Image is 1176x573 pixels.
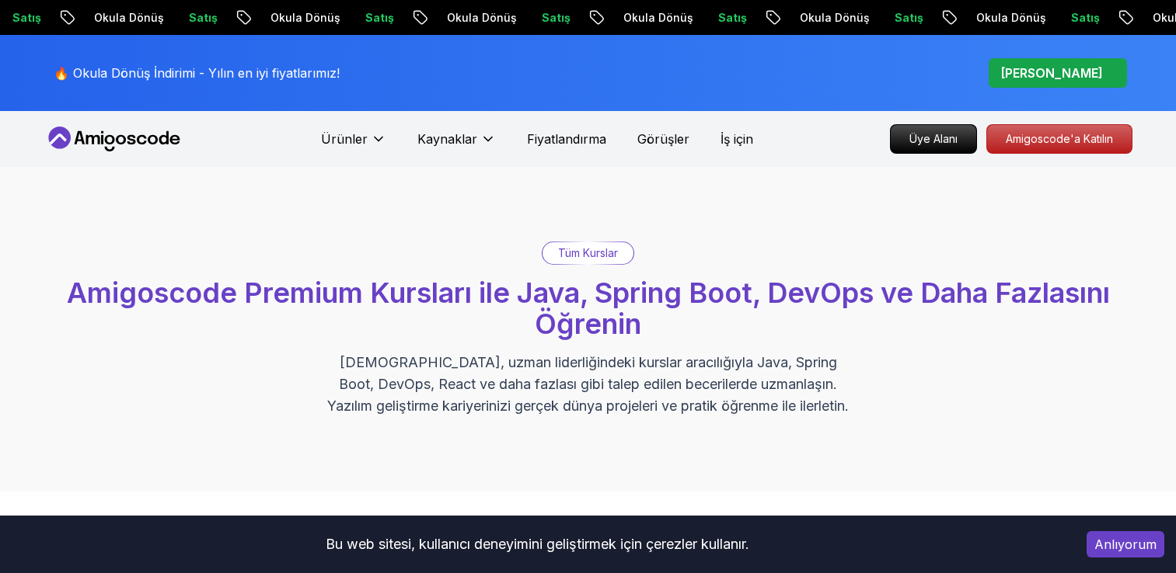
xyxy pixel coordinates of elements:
p: 🔥 Okula Dönüş İndirimi - Yılın en iyi fiyatlarımız! [54,64,340,82]
p: Amigoscode'a Katılın [987,125,1132,153]
div: Bu web sitesi, kullanıcı deneyimini geliştirmek için çerezler kullanır. [12,527,1063,561]
p: Okula Dönüş [601,10,696,26]
p: Üye Alanı [891,125,976,153]
p: Ürünler [321,130,368,148]
a: Üye Alanı [890,124,977,154]
button: Kaynaklar [417,130,496,161]
p: Okula Dönüş [777,10,872,26]
p: Satış [166,10,220,26]
a: Amigoscode'a Katılın [986,124,1132,154]
button: Çerezleri kabul et [1087,531,1164,557]
p: Satış [872,10,926,26]
p: [PERSON_NAME] [1000,64,1103,82]
p: Satış [343,10,396,26]
button: Ürünler [321,130,386,161]
p: Okula Dönüş [424,10,519,26]
p: Okula Dönüş [72,10,166,26]
a: İş için [721,130,753,148]
p: Okula Dönüş [248,10,343,26]
p: [DEMOGRAPHIC_DATA], uzman liderliğindeki kurslar aracılığıyla Java, Spring Boot, DevOps, React ve... [327,352,850,417]
p: Satış [519,10,573,26]
p: Okula Dönüş [954,10,1049,26]
a: Görüşler [637,130,689,148]
p: Kaynaklar [417,130,477,148]
p: Tüm Kurslar [558,245,618,261]
a: Fiyatlandırma [527,130,606,148]
span: Amigoscode Premium Kursları ile Java, Spring Boot, DevOps ve Daha Fazlasını Öğrenin [67,276,1110,341]
p: Satış [696,10,749,26]
p: Satış [1049,10,1102,26]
